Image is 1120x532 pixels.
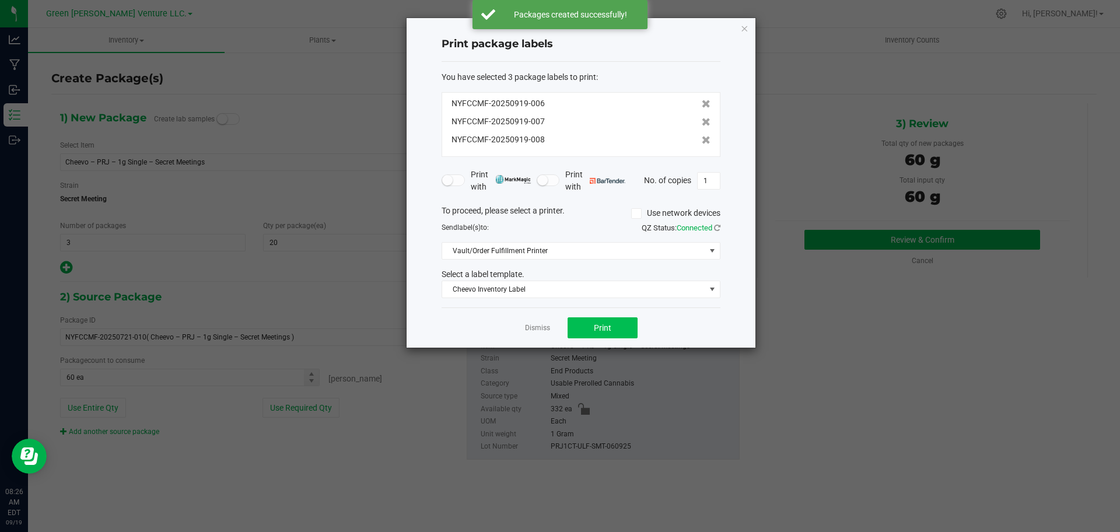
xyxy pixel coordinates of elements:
h4: Print package labels [442,37,720,52]
span: NYFCCMF-20250919-006 [452,97,545,110]
span: Connected [677,223,712,232]
span: Send to: [442,223,489,232]
span: No. of copies [644,175,691,184]
button: Print [568,317,638,338]
div: To proceed, please select a printer. [433,205,729,222]
div: : [442,71,720,83]
img: bartender.png [590,178,625,184]
span: Vault/Order Fulfillment Printer [442,243,705,259]
iframe: Resource center [12,439,47,474]
div: Packages created successfully! [502,9,639,20]
span: Cheevo Inventory Label [442,281,705,297]
img: mark_magic_cybra.png [495,175,531,184]
label: Use network devices [631,207,720,219]
span: You have selected 3 package labels to print [442,72,596,82]
span: Print with [471,169,531,193]
span: Print [594,323,611,332]
span: label(s) [457,223,481,232]
div: Select a label template. [433,268,729,281]
span: QZ Status: [642,223,720,232]
span: NYFCCMF-20250919-007 [452,116,545,128]
span: NYFCCMF-20250919-008 [452,134,545,146]
span: Print with [565,169,625,193]
a: Dismiss [525,323,550,333]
